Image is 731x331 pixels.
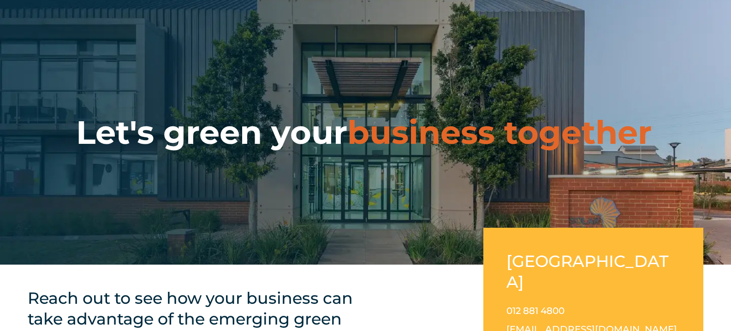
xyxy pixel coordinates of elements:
[76,113,652,152] h1: Let's green your
[347,112,652,152] span: business together
[506,251,680,292] h2: [GEOGRAPHIC_DATA]
[506,305,565,316] a: 012 881 4800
